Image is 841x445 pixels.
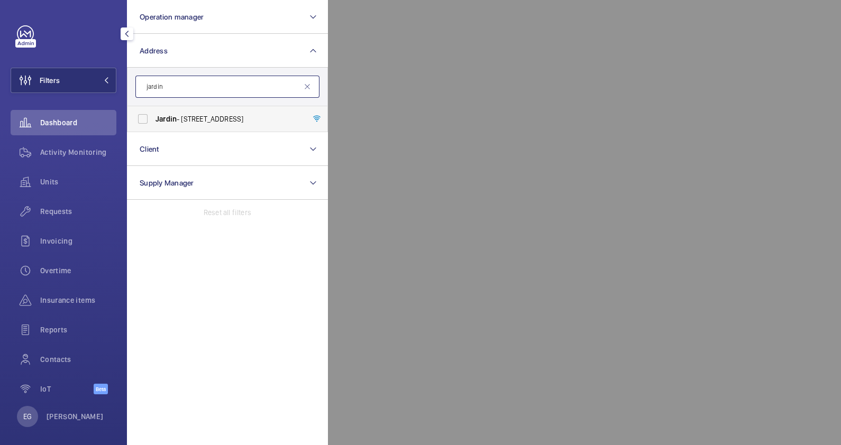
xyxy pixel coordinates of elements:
[40,206,116,217] span: Requests
[23,411,32,422] p: EG
[94,384,108,394] span: Beta
[40,384,94,394] span: IoT
[40,295,116,305] span: Insurance items
[40,236,116,246] span: Invoicing
[40,354,116,365] span: Contacts
[40,265,116,276] span: Overtime
[47,411,104,422] p: [PERSON_NAME]
[40,117,116,128] span: Dashboard
[40,147,116,157] span: Activity Monitoring
[11,68,116,93] button: Filters
[40,325,116,335] span: Reports
[40,177,116,187] span: Units
[40,75,60,86] span: Filters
